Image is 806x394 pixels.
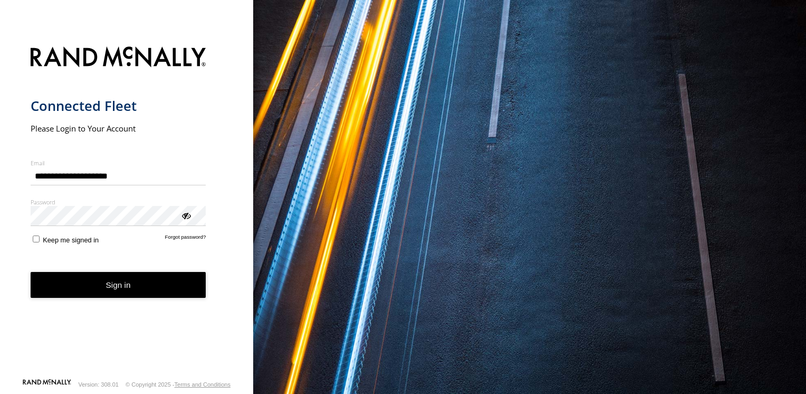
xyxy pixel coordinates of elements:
[31,272,206,298] button: Sign in
[33,236,40,242] input: Keep me signed in
[165,234,206,244] a: Forgot password?
[31,44,206,71] img: Rand McNally
[126,381,231,388] div: © Copyright 2025 -
[180,210,191,220] div: ViewPassword
[31,40,223,378] form: main
[79,381,119,388] div: Version: 308.01
[31,159,206,167] label: Email
[175,381,231,388] a: Terms and Conditions
[43,236,99,244] span: Keep me signed in
[31,97,206,115] h1: Connected Fleet
[31,123,206,134] h2: Please Login to Your Account
[31,198,206,206] label: Password
[23,379,71,390] a: Visit our Website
